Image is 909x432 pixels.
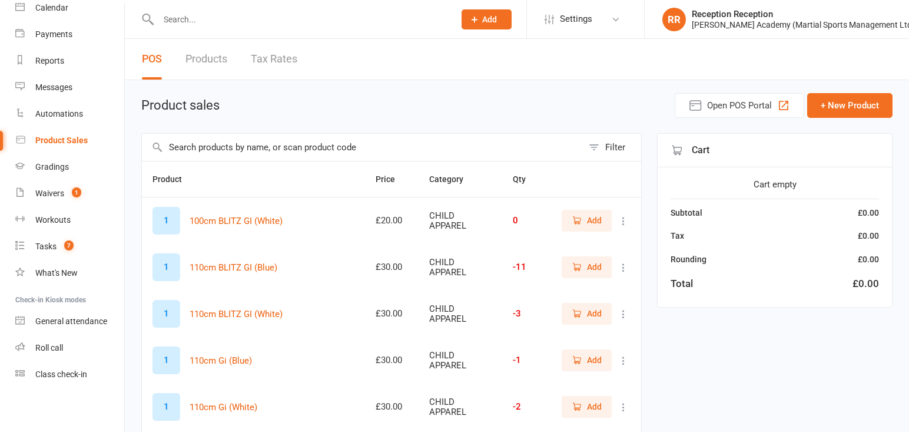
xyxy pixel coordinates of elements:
a: General attendance kiosk mode [15,308,124,335]
span: 7 [64,240,74,250]
a: Product Sales [15,127,124,154]
div: £0.00 [858,253,879,266]
span: Open POS Portal [707,98,772,113]
a: Class kiosk mode [15,361,124,388]
button: Add [562,256,612,278]
button: 110cm Gi (White) [190,400,257,414]
div: Set product image [152,253,180,281]
div: £30.00 [376,355,408,365]
div: RR [662,8,686,31]
div: £30.00 [376,262,408,272]
span: Price [376,174,408,184]
div: Tax [671,229,684,242]
input: Search... [155,11,446,28]
div: Filter [605,140,625,154]
a: Tasks 7 [15,233,124,260]
div: CHILD APPAREL [429,258,492,277]
a: Gradings [15,154,124,180]
a: Messages [15,74,124,101]
div: Calendar [35,3,68,12]
div: Messages [35,83,72,92]
a: Tax Rates [251,39,297,80]
button: 110cm BLITZ GI (White) [190,307,283,321]
button: Add [562,349,612,371]
a: Reports [15,48,124,74]
div: CHILD APPAREL [429,211,492,230]
a: Workouts [15,207,124,233]
button: Add [562,210,612,231]
button: 100cm BLITZ GI (White) [190,214,283,228]
span: Category [429,174,476,184]
div: CHILD APPAREL [429,304,492,324]
div: -3 [513,309,539,319]
a: Payments [15,21,124,48]
div: £20.00 [376,216,408,226]
div: Cart empty [671,177,879,192]
a: Waivers 1 [15,180,124,207]
div: General attendance [35,316,107,326]
div: CHILD APPAREL [429,397,492,417]
div: Waivers [35,189,64,198]
span: Add [587,214,602,227]
a: Products [185,39,227,80]
div: Set product image [152,300,180,328]
div: Class check-in [35,370,87,379]
div: Tasks [35,242,57,251]
div: Gradings [35,162,69,172]
button: 110cm BLITZ GI (Blue) [190,260,277,275]
div: Set product image [152,347,180,374]
div: Cart [658,134,892,167]
div: Workouts [35,215,71,225]
div: -11 [513,262,539,272]
button: Qty [513,172,539,186]
div: Automations [35,109,83,118]
span: Settings [560,6,592,32]
div: CHILD APPAREL [429,351,492,370]
span: Add [587,354,602,367]
div: Rounding [671,253,706,266]
div: £0.00 [858,229,879,242]
div: £30.00 [376,402,408,412]
span: Add [587,260,602,273]
div: Roll call [35,343,63,352]
button: Product [152,172,195,186]
div: Product Sales [35,136,88,145]
span: Qty [513,174,539,184]
button: Open POS Portal [675,93,804,118]
button: Filter [583,134,641,161]
h1: Product sales [141,98,220,113]
span: Add [587,400,602,413]
div: Set product image [152,207,180,235]
a: What's New [15,260,124,286]
div: Payments [35,29,72,39]
button: Add [562,303,612,324]
div: Reports [35,56,64,65]
div: £0.00 [852,276,879,292]
div: 0 [513,216,539,226]
div: £30.00 [376,309,408,319]
span: Add [482,15,497,24]
div: Subtotal [671,206,702,219]
button: 110cm Gi (Blue) [190,354,252,368]
a: POS [142,39,162,80]
button: Category [429,172,476,186]
a: Roll call [15,335,124,361]
span: Add [587,307,602,320]
div: -2 [513,402,539,412]
input: Search products by name, or scan product code [142,134,583,161]
button: Add [562,396,612,417]
span: Product [152,174,195,184]
button: Add [462,9,512,29]
span: 1 [72,187,81,197]
div: Total [671,276,693,292]
button: + New Product [807,93,893,118]
a: Automations [15,101,124,127]
div: £0.00 [858,206,879,219]
div: What's New [35,268,78,278]
button: Price [376,172,408,186]
div: -1 [513,355,539,365]
div: Set product image [152,393,180,421]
